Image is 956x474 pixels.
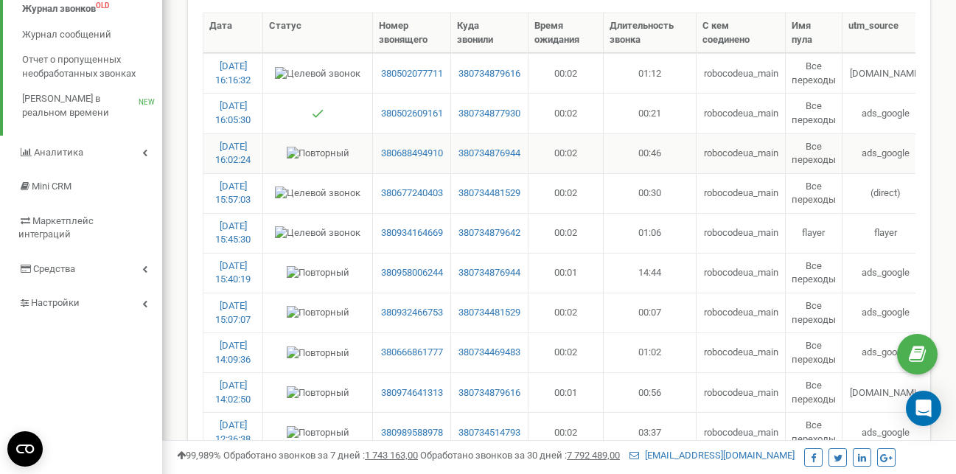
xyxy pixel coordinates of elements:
[842,372,929,412] td: [DOMAIN_NAME]
[22,53,155,80] span: Отчет о пропущенных необработанных звонках
[287,306,349,320] img: Повторный
[31,297,80,308] span: Настройки
[420,450,620,461] span: Обработано звонков за 30 дней :
[842,53,929,93] td: [DOMAIN_NAME]
[457,226,521,240] a: 380734879642
[22,47,162,86] a: Отчет о пропущенных необработанных звонках
[604,133,697,173] td: 00:46
[604,93,697,133] td: 00:21
[842,412,929,452] td: ads_google
[379,306,444,320] a: 380932466753
[528,173,604,213] td: 00:02
[451,13,528,53] th: Куда звонили
[275,67,360,81] img: Целевой звонок
[629,450,795,461] a: [EMAIL_ADDRESS][DOMAIN_NAME]
[697,412,786,452] td: robocodeua_main
[697,93,786,133] td: robocodeua_main
[215,340,251,365] a: [DATE] 14:09:36
[287,266,349,280] img: Повторный
[275,187,360,201] img: Целевой звонок
[203,13,263,53] th: Дата
[457,147,521,161] a: 380734876944
[528,412,604,452] td: 00:02
[697,253,786,293] td: robocodeua_main
[842,213,929,253] td: flayer
[32,181,71,192] span: Mini CRM
[379,107,444,121] a: 380502609161
[528,253,604,293] td: 00:01
[379,187,444,201] a: 380677240403
[215,260,251,285] a: [DATE] 15:40:19
[18,215,94,240] span: Маркетплейс интеграций
[457,306,521,320] a: 380734481529
[457,107,521,121] a: 380734877930
[528,93,604,133] td: 00:02
[604,372,697,412] td: 00:56
[842,332,929,372] td: ads_google
[215,419,251,445] a: [DATE] 12:36:38
[786,372,842,412] td: Все переходы
[786,93,842,133] td: Все переходы
[786,173,842,213] td: Все переходы
[287,346,349,360] img: Повторный
[528,133,604,173] td: 00:02
[457,386,521,400] a: 380734879616
[34,147,83,158] span: Аналитика
[215,380,251,405] a: [DATE] 14:02:50
[786,53,842,93] td: Все переходы
[379,67,444,81] a: 380502077711
[215,60,251,86] a: [DATE] 16:16:32
[697,372,786,412] td: robocodeua_main
[842,253,929,293] td: ads_google
[604,213,697,253] td: 01:06
[457,346,521,360] a: 380734469483
[697,332,786,372] td: robocodeua_main
[697,53,786,93] td: robocodeua_main
[22,92,139,119] span: [PERSON_NAME] в реальном времени
[786,293,842,332] td: Все переходы
[604,173,697,213] td: 00:30
[786,412,842,452] td: Все переходы
[697,213,786,253] td: robocodeua_main
[177,450,221,461] span: 99,989%
[697,13,786,53] th: С кем соединено
[22,2,96,16] span: Журнал звонков
[697,293,786,332] td: robocodeua_main
[379,346,444,360] a: 380666861777
[604,53,697,93] td: 01:12
[365,450,418,461] u: 1 743 163,00
[379,226,444,240] a: 380934164669
[215,100,251,125] a: [DATE] 16:05:30
[786,13,842,53] th: Имя пула
[457,266,521,280] a: 380734876944
[22,86,162,125] a: [PERSON_NAME] в реальном времениNEW
[22,28,111,42] span: Журнал сообщений
[215,300,251,325] a: [DATE] 15:07:07
[528,13,604,53] th: Время ожидания
[604,293,697,332] td: 00:07
[312,108,324,119] img: Отвечен
[215,220,251,245] a: [DATE] 15:45:30
[697,133,786,173] td: robocodeua_main
[786,213,842,253] td: flayer
[287,426,349,440] img: Повторный
[528,213,604,253] td: 00:02
[287,386,349,400] img: Повторный
[842,13,929,53] th: utm_source
[22,22,162,48] a: Журнал сообщений
[215,181,251,206] a: [DATE] 15:57:03
[528,293,604,332] td: 00:02
[528,53,604,93] td: 00:02
[223,450,418,461] span: Обработано звонков за 7 дней :
[604,412,697,452] td: 03:37
[906,391,941,426] div: Open Intercom Messenger
[457,67,521,81] a: 380734879616
[33,263,75,274] span: Средства
[842,93,929,133] td: ads_google
[457,187,521,201] a: 380734481529
[528,372,604,412] td: 00:01
[275,226,360,240] img: Целевой звонок
[697,173,786,213] td: robocodeua_main
[842,133,929,173] td: ads_google
[528,332,604,372] td: 00:02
